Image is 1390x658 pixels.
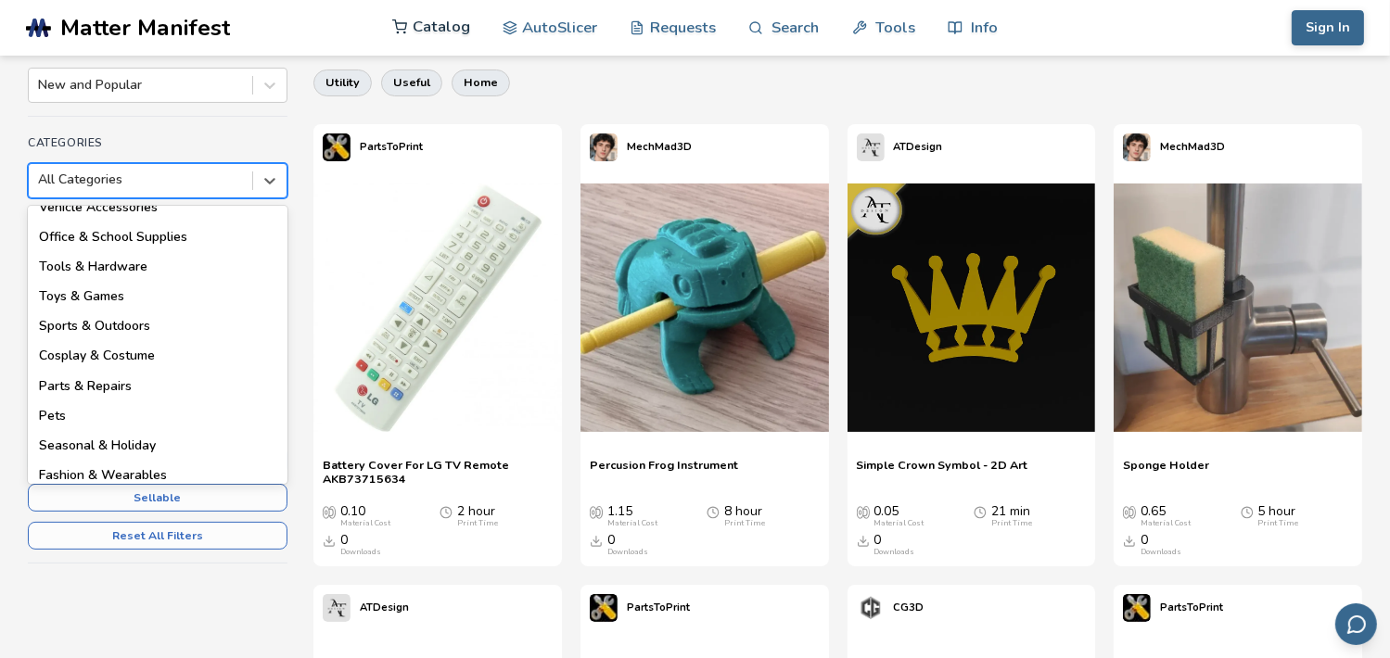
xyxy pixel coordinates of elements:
div: Tools & Hardware [28,252,287,282]
a: ATDesign's profileATDesign [313,585,418,631]
span: Average Cost [590,504,603,519]
input: All CategoriesAll Categories3D Printer Parts & AccessoriesElectronic & Device AccessoriesHome, Ki... [38,172,42,187]
a: ATDesign's profileATDesign [848,124,952,171]
div: Downloads [607,548,648,557]
a: MechMad3D's profileMechMad3D [1114,124,1234,171]
img: ATDesign's profile [323,594,351,622]
div: Material Cost [340,519,390,528]
div: 0 [340,533,381,557]
span: Average Print Time [707,504,720,519]
button: Sign In [1292,10,1364,45]
div: 0.65 [1141,504,1191,528]
div: Downloads [874,548,915,557]
a: PartsToPrint's profilePartsToPrint [313,124,432,171]
img: PartsToPrint's profile [323,133,351,161]
img: ATDesign's profile [857,133,885,161]
input: New and Popular [38,78,42,93]
div: Downloads [340,548,381,557]
span: Downloads [590,533,603,548]
div: Downloads [1141,548,1181,557]
div: 8 hour [724,504,765,528]
div: Pets [28,401,287,431]
div: 0.10 [340,504,390,528]
div: Material Cost [874,519,925,528]
div: 0 [1141,533,1181,557]
button: utility [313,70,372,95]
p: MechMad3D [1160,137,1225,157]
span: Matter Manifest [60,15,230,41]
div: 0 [607,533,648,557]
img: CG3D's profile [857,594,885,622]
div: 2 hour [457,504,498,528]
p: ATDesign [894,137,943,157]
button: useful [381,70,442,95]
p: CG3D [894,598,925,617]
div: 5 hour [1258,504,1299,528]
div: Cosplay & Costume [28,341,287,371]
div: Toys & Games [28,282,287,311]
span: Downloads [857,533,870,548]
div: Seasonal & Holiday [28,431,287,461]
h4: Categories [28,136,287,149]
button: Send feedback via email [1335,603,1377,645]
div: Print Time [991,519,1032,528]
p: PartsToPrint [360,137,423,157]
span: Average Cost [323,504,336,519]
a: PartsToPrint's profilePartsToPrint [580,585,699,631]
div: 21 min [991,504,1032,528]
a: Simple Crown Symbol - 2D Art [857,458,1028,486]
p: PartsToPrint [627,598,690,617]
a: PartsToPrint's profilePartsToPrint [1114,585,1232,631]
a: Percusion Frog Instrument [590,458,738,486]
div: Material Cost [607,519,657,528]
img: PartsToPrint's profile [590,594,618,622]
button: Sellable [28,484,287,512]
button: home [452,70,510,95]
span: Downloads [1123,533,1136,548]
div: Parts & Repairs [28,372,287,401]
p: MechMad3D [627,137,692,157]
span: Average Cost [857,504,870,519]
span: Average Print Time [1241,504,1254,519]
div: Sports & Outdoors [28,311,287,341]
div: Print Time [724,519,765,528]
div: Print Time [457,519,498,528]
span: Average Print Time [974,504,987,519]
a: Sponge Holder [1123,458,1209,486]
img: MechMad3D's profile [1123,133,1151,161]
p: ATDesign [360,598,409,617]
img: MechMad3D's profile [590,133,618,161]
div: Fashion & Wearables [28,461,287,490]
img: PartsToPrint's profile [1123,594,1151,622]
div: Material Cost [1141,519,1191,528]
button: Reset All Filters [28,522,287,550]
a: MechMad3D's profileMechMad3D [580,124,701,171]
a: CG3D's profileCG3D [848,585,934,631]
div: 0.05 [874,504,925,528]
div: Vehicle Accessories [28,193,287,222]
div: 1.15 [607,504,657,528]
span: Average Cost [1123,504,1136,519]
div: Print Time [1258,519,1299,528]
p: PartsToPrint [1160,598,1223,617]
div: Office & School Supplies [28,222,287,252]
a: Battery Cover For LG TV Remote AKB73715634 [323,458,553,486]
span: Downloads [323,533,336,548]
div: 0 [874,533,915,557]
span: Average Print Time [440,504,453,519]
